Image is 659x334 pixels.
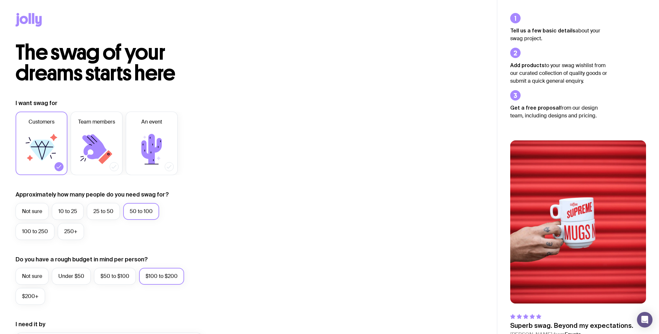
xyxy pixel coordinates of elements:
[510,27,607,42] p: about your swag project.
[29,118,54,126] span: Customers
[52,203,84,220] label: 10 to 25
[510,105,560,111] strong: Get a free proposal
[510,104,607,120] p: from our design team, including designs and pricing.
[139,268,184,285] label: $100 to $200
[16,256,148,263] label: Do you have a rough budget in mind per person?
[637,312,653,328] div: Open Intercom Messenger
[58,223,84,240] label: 250+
[510,62,545,68] strong: Add products
[78,118,115,126] span: Team members
[16,40,175,86] span: The swag of your dreams starts here
[510,61,607,85] p: to your swag wishlist from our curated collection of quality goods or submit a quick general enqu...
[16,99,57,107] label: I want swag for
[16,203,49,220] label: Not sure
[16,288,45,305] label: $200+
[52,268,91,285] label: Under $50
[16,268,49,285] label: Not sure
[510,28,575,33] strong: Tell us a few basic details
[141,118,162,126] span: An event
[94,268,136,285] label: $50 to $100
[510,322,633,329] p: Superb swag. Beyond my expectations.
[16,320,45,328] label: I need it by
[123,203,159,220] label: 50 to 100
[87,203,120,220] label: 25 to 50
[16,223,54,240] label: 100 to 250
[16,191,169,198] label: Approximately how many people do you need swag for?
